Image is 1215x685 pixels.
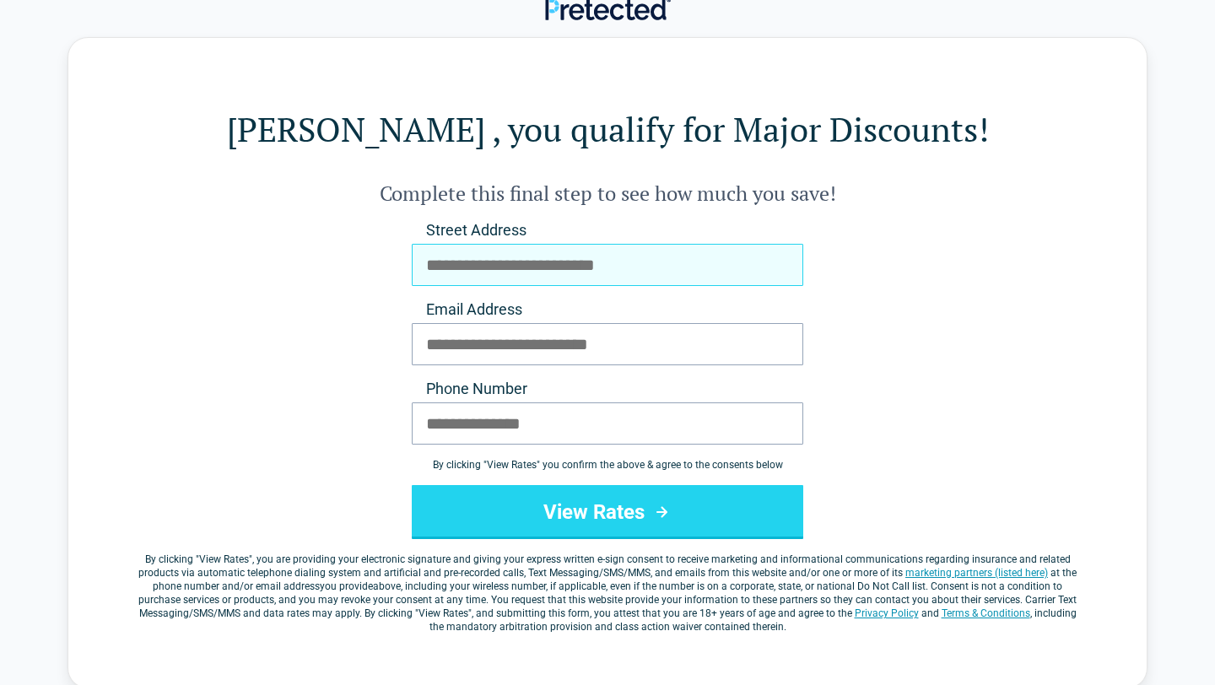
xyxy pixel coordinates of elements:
span: View Rates [199,553,249,565]
a: Terms & Conditions [942,607,1030,619]
a: marketing partners (listed here) [905,567,1048,579]
button: View Rates [412,485,803,539]
label: Street Address [412,220,803,240]
label: By clicking " ", you are providing your electronic signature and giving your express written e-si... [136,553,1079,634]
a: Privacy Policy [855,607,919,619]
label: Phone Number [412,379,803,399]
h1: [PERSON_NAME] , you qualify for Major Discounts! [136,105,1079,153]
div: By clicking " View Rates " you confirm the above & agree to the consents below [412,458,803,472]
h2: Complete this final step to see how much you save! [136,180,1079,207]
label: Email Address [412,299,803,320]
